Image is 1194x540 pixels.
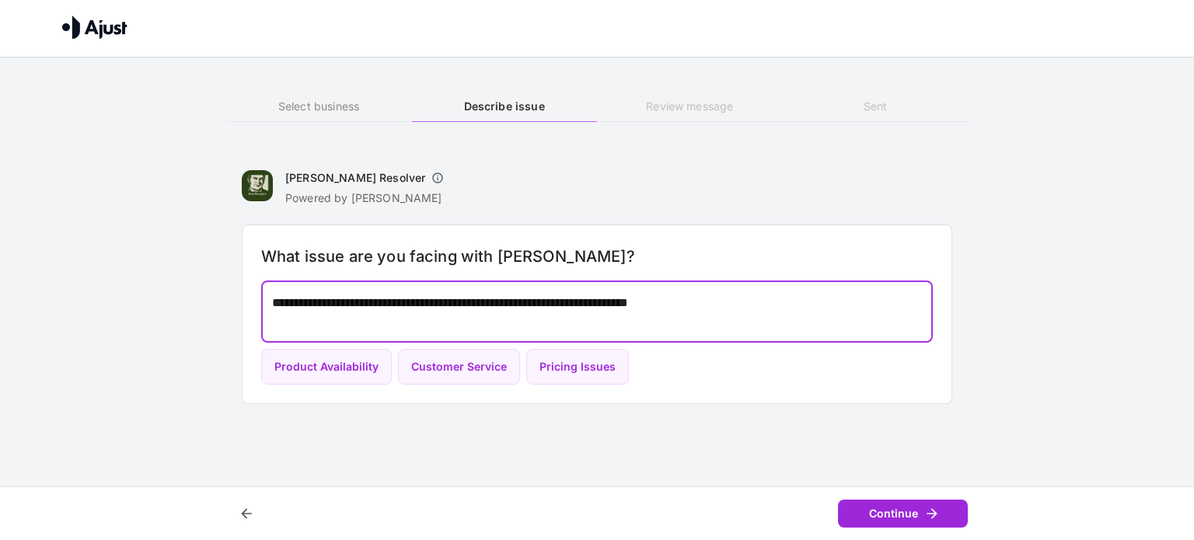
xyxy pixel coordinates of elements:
[285,170,425,186] h6: [PERSON_NAME] Resolver
[597,98,782,115] h6: Review message
[838,500,968,528] button: Continue
[285,190,450,206] p: Powered by [PERSON_NAME]
[261,244,933,269] h6: What issue are you facing with [PERSON_NAME]?
[412,98,597,115] h6: Describe issue
[526,349,629,385] button: Pricing Issues
[783,98,968,115] h6: Sent
[261,349,392,385] button: Product Availability
[398,349,520,385] button: Customer Service
[226,98,411,115] h6: Select business
[62,16,127,39] img: Ajust
[242,170,273,201] img: Dan Murphy's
